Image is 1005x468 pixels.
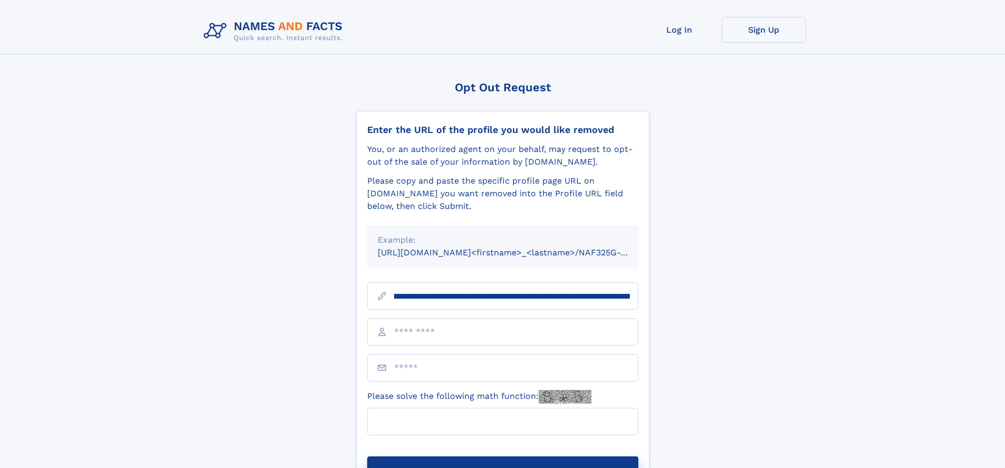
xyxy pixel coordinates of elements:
[637,17,722,43] a: Log In
[722,17,806,43] a: Sign Up
[367,143,638,168] div: You, or an authorized agent on your behalf, may request to opt-out of the sale of your informatio...
[378,234,628,246] div: Example:
[199,17,351,45] img: Logo Names and Facts
[378,247,658,257] small: [URL][DOMAIN_NAME]<firstname>_<lastname>/NAF325G-xxxxxxxx
[367,175,638,213] div: Please copy and paste the specific profile page URL on [DOMAIN_NAME] you want removed into the Pr...
[356,81,649,94] div: Opt Out Request
[367,390,591,404] label: Please solve the following math function:
[367,124,638,136] div: Enter the URL of the profile you would like removed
